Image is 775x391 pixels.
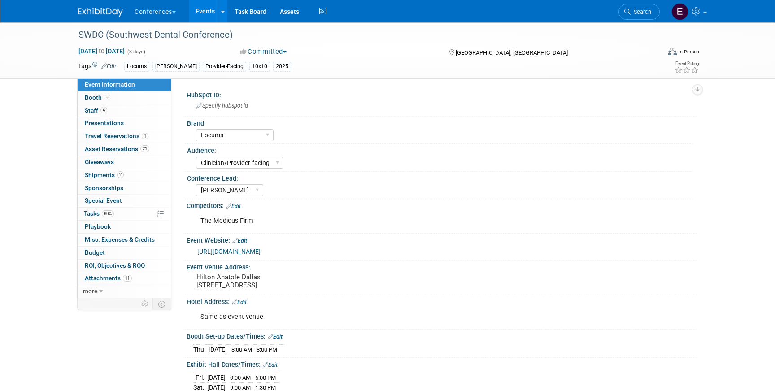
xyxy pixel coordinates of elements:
span: 80% [102,210,114,217]
a: Edit [232,238,247,244]
div: Booth Set-up Dates/Times: [187,330,697,341]
a: more [78,285,171,298]
a: Attachments11 [78,272,171,285]
span: Specify hubspot id [196,102,248,109]
a: Edit [268,334,283,340]
a: Shipments2 [78,169,171,182]
span: 11 [123,275,132,282]
div: Audience: [187,144,693,155]
i: Booth reservation complete [106,95,110,100]
a: Edit [226,203,241,209]
img: Format-Inperson.png [668,48,677,55]
td: Toggle Event Tabs [153,298,171,310]
td: Personalize Event Tab Strip [137,298,153,310]
span: Presentations [85,119,124,126]
span: [DATE] [DATE] [78,47,125,55]
div: SWDC (Southwest Dental Conference) [75,27,646,43]
span: Search [631,9,651,15]
span: (3 days) [126,49,145,55]
a: Asset Reservations21 [78,143,171,156]
span: Tasks [84,210,114,217]
a: ROI, Objectives & ROO [78,260,171,272]
span: Staff [85,107,107,114]
div: Brand: [187,117,693,128]
pre: Hilton Anatole Dallas [STREET_ADDRESS] [196,273,389,289]
span: to [97,48,106,55]
span: Attachments [85,274,132,282]
div: 10x10 [249,62,270,71]
span: Playbook [85,223,111,230]
a: Playbook [78,221,171,233]
div: Competitors: [187,199,697,211]
span: more [83,287,97,295]
span: Event Information [85,81,135,88]
span: 2 [117,171,124,178]
span: [GEOGRAPHIC_DATA], [GEOGRAPHIC_DATA] [456,49,568,56]
img: ExhibitDay [78,8,123,17]
td: [DATE] [207,373,226,383]
a: Edit [263,362,278,368]
div: HubSpot ID: [187,88,697,100]
span: 4 [100,107,107,113]
span: 9:00 AM - 1:30 PM [230,384,276,391]
div: Same as event venue [194,308,598,326]
td: Thu. [193,345,209,354]
div: In-Person [678,48,699,55]
div: Exhibit Hall Dates/Times: [187,358,697,369]
span: Misc. Expenses & Credits [85,236,155,243]
a: Search [618,4,660,20]
div: Event Venue Address: [187,261,697,272]
span: Special Event [85,197,122,204]
div: Event Format [607,47,699,60]
a: Travel Reservations1 [78,130,171,143]
div: Event Website: [187,234,697,245]
span: Asset Reservations [85,145,149,152]
td: Tags [78,61,116,72]
div: 2025 [273,62,291,71]
div: The Medicus Firm [194,212,598,230]
a: Special Event [78,195,171,207]
span: Budget [85,249,105,256]
td: Fri. [193,373,207,383]
span: Travel Reservations [85,132,148,139]
a: Booth [78,91,171,104]
div: [PERSON_NAME] [152,62,200,71]
span: ROI, Objectives & ROO [85,262,145,269]
a: Edit [101,63,116,70]
span: Giveaways [85,158,114,165]
span: Shipments [85,171,124,178]
a: Staff4 [78,104,171,117]
a: Misc. Expenses & Credits [78,234,171,246]
div: Hotel Address: [187,295,697,307]
a: [URL][DOMAIN_NAME] [197,248,261,255]
div: Locums [124,62,149,71]
img: Erin Anderson [671,3,688,20]
span: 1 [142,133,148,139]
a: Tasks80% [78,208,171,220]
a: Giveaways [78,156,171,169]
span: Sponsorships [85,184,123,191]
div: Event Rating [675,61,699,66]
span: 21 [140,145,149,152]
div: Provider-Facing [203,62,246,71]
span: 9:00 AM - 6:00 PM [230,374,276,381]
a: Event Information [78,78,171,91]
a: Edit [232,299,247,305]
button: Committed [237,47,290,56]
td: [DATE] [209,345,227,354]
span: 8:00 AM - 8:00 PM [231,346,277,353]
a: Sponsorships [78,182,171,195]
span: Booth [85,94,112,101]
div: Conference Lead: [187,172,693,183]
a: Presentations [78,117,171,130]
a: Budget [78,247,171,259]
